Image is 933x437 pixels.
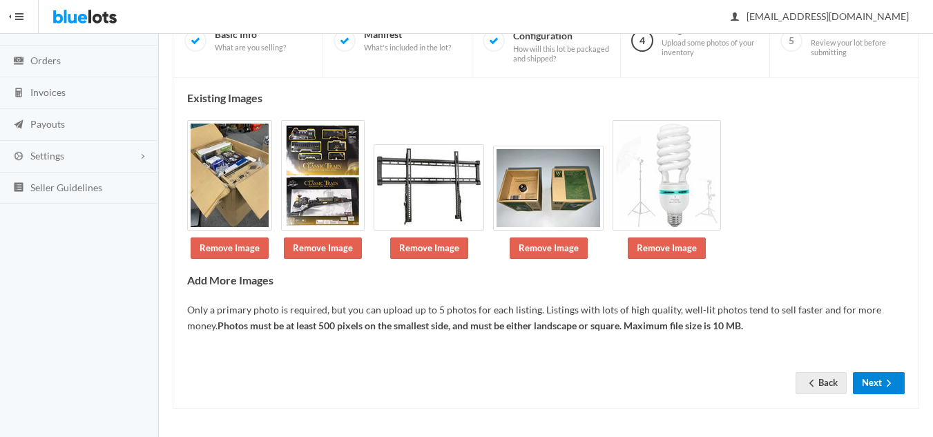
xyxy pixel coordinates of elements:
span: Seller Guidelines [30,182,102,193]
img: 752767a7-8120-410d-99ab-848a2cef3e62-1743443842.jpg [187,120,272,231]
p: Only a primary photo is required, but you can upload up to 5 photos for each listing. Listings wi... [187,302,905,333]
ion-icon: cog [12,150,26,164]
ion-icon: cash [12,55,26,68]
img: 52e657f2-bb28-4c52-89aa-de235861d35e-1743443843.jpg [281,120,365,231]
span: 5 [780,30,802,52]
a: arrow backBack [796,372,847,394]
span: Auctions [30,23,69,35]
span: Review your lot before submitting [811,38,907,57]
img: cc8349a0-9508-40d6-9502-3785f061ef86-1743443844.jpg [493,146,604,231]
span: How will this lot be packaged and shipped? [513,44,610,63]
span: Orders [30,55,61,66]
span: Manifest [364,28,451,52]
ion-icon: flash [12,23,26,37]
h4: Add More Images [187,274,905,287]
a: Remove Image [510,237,588,259]
img: a1825a62-1456-48f9-a17e-982e2e2984c6-1743443844.jpg [374,144,484,231]
span: What are you selling? [215,43,286,52]
ion-icon: arrow forward [882,378,896,391]
ion-icon: arrow back [805,378,818,391]
span: Upload some photos of your inventory [662,38,758,57]
span: Basic Info [215,28,286,52]
h4: Existing Images [187,92,905,104]
span: Payouts [30,118,65,130]
a: Remove Image [191,237,269,259]
a: Remove Image [284,237,362,259]
a: Remove Image [628,237,706,259]
span: 4 [631,30,653,52]
ion-icon: paper plane [12,119,26,132]
span: Shipping Configuration [513,18,610,64]
span: Invoices [30,86,66,98]
span: Settings [30,150,64,162]
span: Preview [811,23,907,57]
span: What's included in the lot? [364,43,451,52]
span: Images [662,23,758,57]
button: Nextarrow forward [853,372,905,394]
ion-icon: calculator [12,87,26,100]
ion-icon: person [728,11,742,24]
span: [EMAIL_ADDRESS][DOMAIN_NAME] [731,10,909,22]
img: 7512d3c2-b56c-4b8f-b45c-72de3e9d4c84-1743443845.jpg [613,120,721,231]
a: Remove Image [390,237,468,259]
b: Photos must be at least 500 pixels on the smallest side, and must be either landscape or square. ... [218,320,743,331]
ion-icon: list box [12,182,26,195]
